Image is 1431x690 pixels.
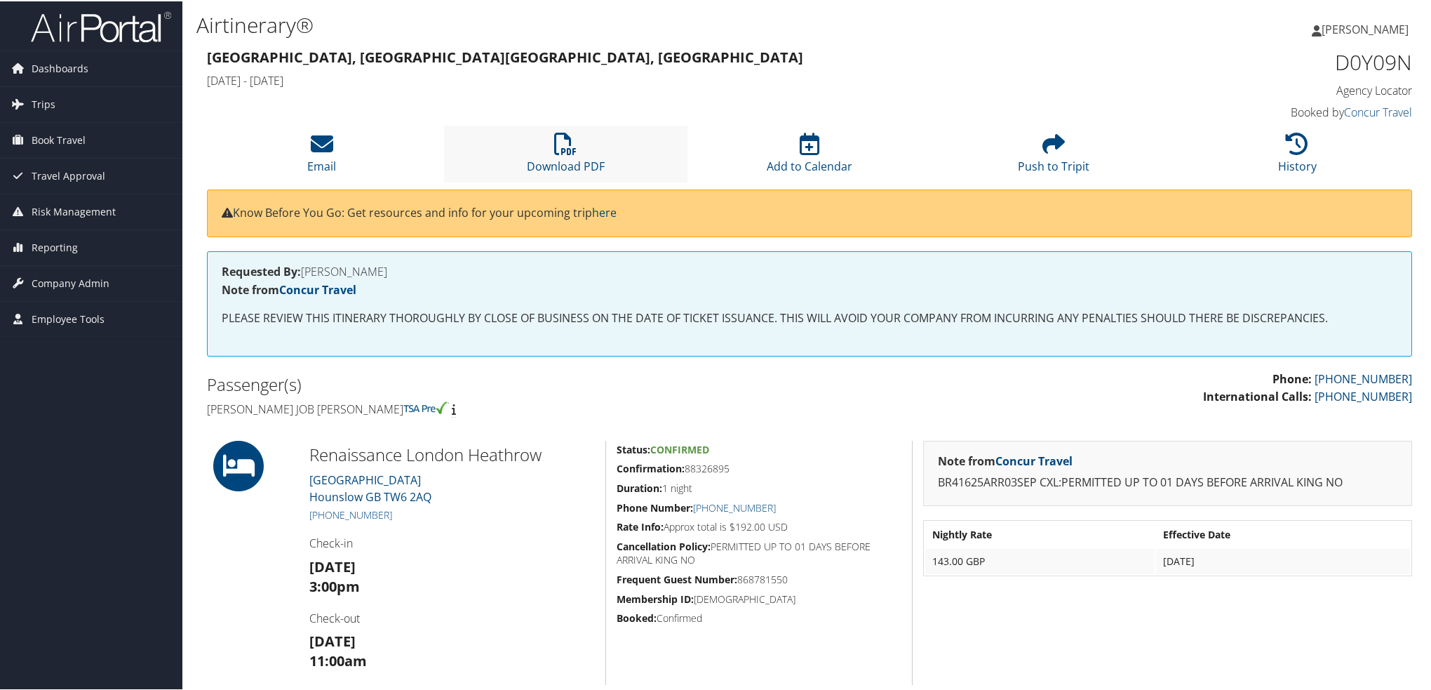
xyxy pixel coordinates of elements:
img: airportal-logo.png [31,9,171,42]
th: Nightly Rate [925,521,1155,546]
span: Risk Management [32,193,116,228]
h4: Booked by [1127,103,1412,119]
strong: [DATE] [309,630,356,649]
a: Concur Travel [1344,103,1412,119]
strong: Note from [222,281,356,296]
a: here [592,204,617,219]
a: [PHONE_NUMBER] [693,500,776,513]
h1: Airtinerary® [196,9,1014,39]
span: Employee Tools [32,300,105,336]
span: Reporting [32,229,78,264]
a: Concur Travel [279,281,356,296]
strong: Duration: [617,480,662,493]
img: tsa-precheck.png [403,400,449,413]
h5: PERMITTED UP TO 01 DAYS BEFORE ARRIVAL KING NO [617,538,901,566]
strong: 3:00pm [309,576,360,595]
a: Email [307,139,336,173]
a: Add to Calendar [767,139,852,173]
strong: International Calls: [1203,387,1312,403]
a: Download PDF [527,139,605,173]
h2: Passenger(s) [207,371,799,395]
h5: 1 night [617,480,901,494]
strong: Status: [617,442,650,455]
h1: D0Y09N [1127,46,1412,76]
strong: Note from [938,452,1073,467]
p: PLEASE REVIEW THIS ITINERARY THOROUGHLY BY CLOSE OF BUSINESS ON THE DATE OF TICKET ISSUANCE. THIS... [222,308,1397,326]
h5: 88326895 [617,460,901,475]
h4: [PERSON_NAME] job [PERSON_NAME] [207,400,799,416]
a: [PHONE_NUMBER] [1315,370,1412,385]
strong: [DATE] [309,556,356,575]
a: History [1278,139,1317,173]
a: Concur Travel [995,452,1073,467]
strong: 11:00am [309,650,367,669]
td: 143.00 GBP [925,548,1155,573]
p: Know Before You Go: Get resources and info for your upcoming trip [222,203,1397,221]
span: Dashboards [32,50,88,85]
strong: Cancellation Policy: [617,538,711,552]
span: [PERSON_NAME] [1322,20,1409,36]
a: [PHONE_NUMBER] [1315,387,1412,403]
strong: Rate Info: [617,519,664,532]
strong: Phone: [1272,370,1312,385]
h5: Confirmed [617,610,901,624]
a: [PHONE_NUMBER] [309,507,392,520]
h4: [PERSON_NAME] [222,265,1397,276]
a: [GEOGRAPHIC_DATA]Hounslow GB TW6 2AQ [309,471,431,503]
h4: Agency Locator [1127,81,1412,97]
strong: Confirmation: [617,460,685,474]
strong: Requested By: [222,263,301,278]
a: [PERSON_NAME] [1312,7,1423,49]
h5: Approx total is $192.00 USD [617,519,901,533]
strong: Phone Number: [617,500,693,513]
h2: Renaissance London Heathrow [309,442,595,465]
strong: Booked: [617,610,657,623]
span: Travel Approval [32,157,105,192]
h4: Check-out [309,609,595,625]
h4: Check-in [309,534,595,550]
h4: [DATE] - [DATE] [207,72,1106,87]
a: Push to Tripit [1018,139,1089,173]
span: Trips [32,86,55,121]
span: Confirmed [650,442,709,455]
strong: [GEOGRAPHIC_DATA], [GEOGRAPHIC_DATA] [GEOGRAPHIC_DATA], [GEOGRAPHIC_DATA] [207,46,803,65]
strong: Frequent Guest Number: [617,571,737,585]
h5: 868781550 [617,571,901,585]
strong: Membership ID: [617,591,694,604]
span: Book Travel [32,121,86,157]
h5: [DEMOGRAPHIC_DATA] [617,591,901,605]
td: [DATE] [1156,548,1410,573]
span: Company Admin [32,265,109,300]
p: BR41625ARR03SEP CXL:PERMITTED UP TO 01 DAYS BEFORE ARRIVAL KING NO [938,472,1397,491]
th: Effective Date [1156,521,1410,546]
